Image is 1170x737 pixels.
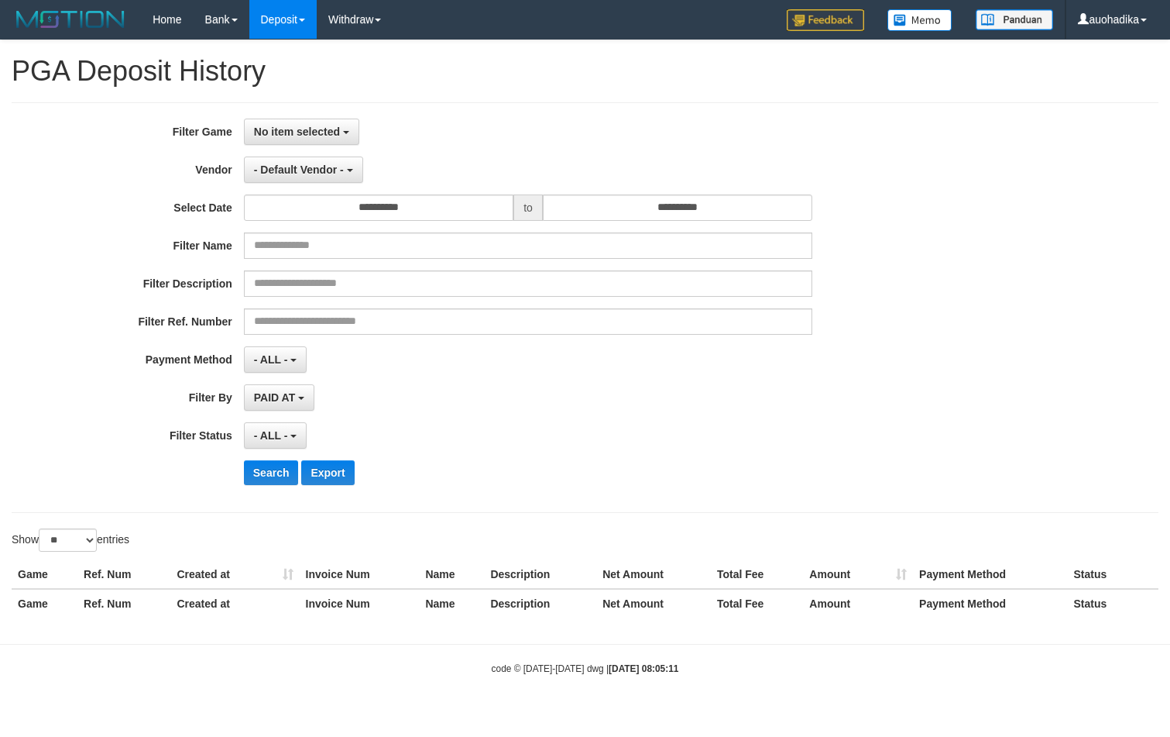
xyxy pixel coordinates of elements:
[596,589,711,618] th: Net Amount
[244,422,307,449] button: - ALL -
[244,460,299,485] button: Search
[787,9,864,31] img: Feedback.jpg
[301,460,354,485] button: Export
[244,119,359,145] button: No item selected
[170,560,299,589] th: Created at
[711,589,803,618] th: Total Fee
[12,529,129,552] label: Show entries
[12,589,77,618] th: Game
[913,560,1067,589] th: Payment Method
[803,560,913,589] th: Amount
[244,384,314,411] button: PAID AT
[12,560,77,589] th: Game
[803,589,913,618] th: Amount
[254,126,340,138] span: No item selected
[484,589,596,618] th: Description
[711,560,803,589] th: Total Fee
[244,346,307,373] button: - ALL -
[254,391,295,404] span: PAID AT
[254,353,288,366] span: - ALL -
[300,589,420,618] th: Invoice Num
[492,663,679,674] small: code © [DATE]-[DATE] dwg |
[887,9,952,31] img: Button%20Memo.svg
[170,589,299,618] th: Created at
[254,164,344,176] span: - Default Vendor -
[913,589,1067,618] th: Payment Method
[77,560,170,589] th: Ref. Num
[976,9,1053,30] img: panduan.png
[39,529,97,552] select: Showentries
[419,560,484,589] th: Name
[419,589,484,618] th: Name
[513,195,543,221] span: to
[596,560,711,589] th: Net Amount
[77,589,170,618] th: Ref. Num
[484,560,596,589] th: Description
[12,56,1158,87] h1: PGA Deposit History
[12,8,129,31] img: MOTION_logo.png
[244,157,363,183] button: - Default Vendor -
[254,429,288,442] span: - ALL -
[300,560,420,589] th: Invoice Num
[1068,560,1159,589] th: Status
[1068,589,1159,618] th: Status
[609,663,678,674] strong: [DATE] 08:05:11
